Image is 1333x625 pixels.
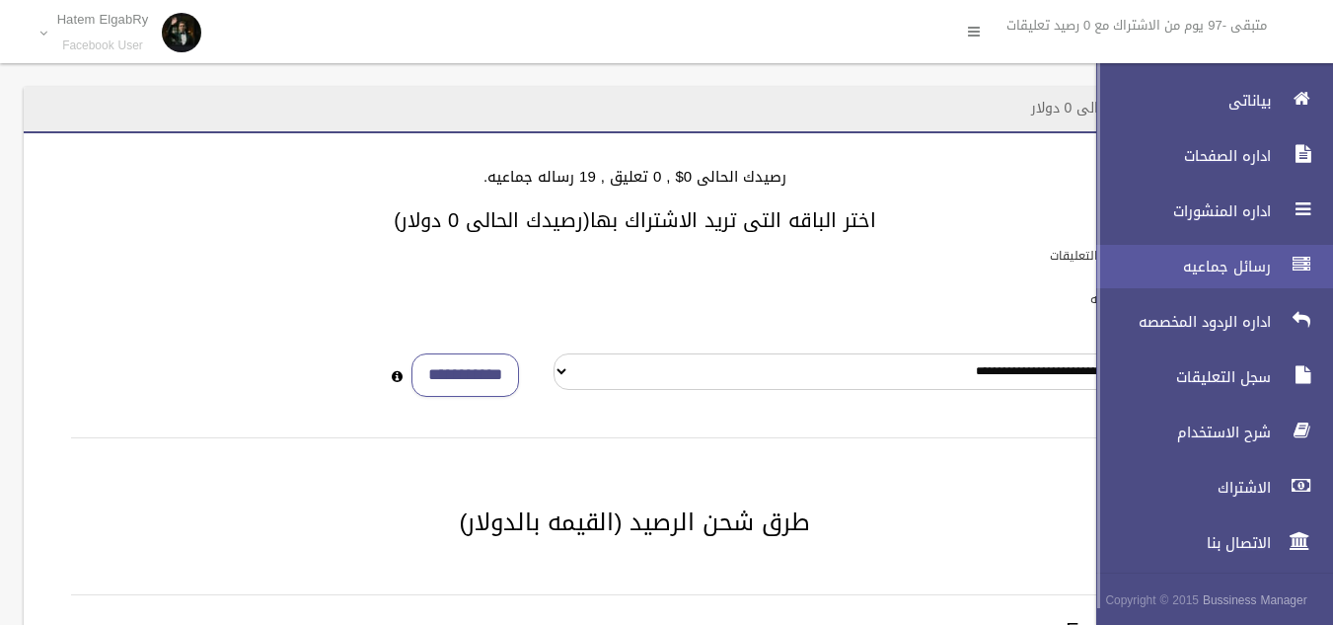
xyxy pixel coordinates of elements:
h4: رصيدك الحالى 0$ , 0 تعليق , 19 رساله جماعيه. [47,169,1222,186]
a: الاتصال بنا [1079,521,1333,565]
span: Copyright © 2015 [1105,589,1199,611]
a: اداره الصفحات [1079,134,1333,178]
p: Hatem ElgabRy [57,12,149,27]
small: Facebook User [57,39,149,53]
span: بياناتى [1079,91,1277,111]
header: الاشتراك - رصيدك الحالى 0 دولار [1007,89,1246,127]
a: بياناتى [1079,79,1333,122]
span: اداره الصفحات [1079,146,1277,166]
a: شرح الاستخدام [1079,411,1333,454]
span: شرح الاستخدام [1079,423,1277,442]
a: الاشتراك [1079,466,1333,509]
span: رسائل جماعيه [1079,257,1277,276]
span: الاتصال بنا [1079,533,1277,553]
label: باقات الرسائل الجماعيه [1090,288,1206,310]
h2: طرق شحن الرصيد (القيمه بالدولار) [47,509,1222,535]
span: اداره الردود المخصصه [1079,312,1277,332]
span: سجل التعليقات [1079,367,1277,387]
a: اداره المنشورات [1079,190,1333,233]
a: اداره الردود المخصصه [1079,300,1333,344]
span: اداره المنشورات [1079,201,1277,221]
a: سجل التعليقات [1079,355,1333,399]
label: باقات الرد الالى على التعليقات [1050,245,1206,267]
strong: Bussiness Manager [1203,589,1307,611]
a: رسائل جماعيه [1079,245,1333,288]
h3: اختر الباقه التى تريد الاشتراك بها(رصيدك الحالى 0 دولار) [47,209,1222,231]
span: الاشتراك [1079,478,1277,498]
